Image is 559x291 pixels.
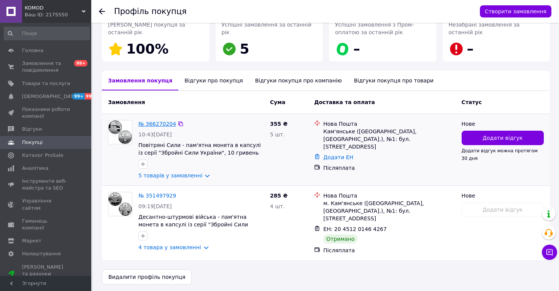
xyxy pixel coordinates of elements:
[323,199,455,222] div: м. Кам'янське ([GEOGRAPHIC_DATA], [GEOGRAPHIC_DATA].), №1: бул. [STREET_ADDRESS]
[85,93,97,100] span: 99+
[25,5,82,11] span: KOMOD
[22,198,70,211] span: Управління сайтом
[449,22,520,35] span: Незабрані замовлення за останній рік
[22,93,78,100] span: [DEMOGRAPHIC_DATA]
[108,120,132,144] img: Фото товару
[323,154,353,160] a: Додати ЕН
[114,7,187,16] h1: Профіль покупця
[222,22,311,35] span: Успішні замовлення за останній рік
[249,71,348,90] div: Відгуки покупця про компанію
[480,5,551,17] button: Створити замовлення
[108,192,132,216] img: Фото товару
[22,218,70,231] span: Гаманець компанії
[323,120,455,128] div: Нова Пошта
[22,47,43,54] span: Головна
[353,41,360,57] span: –
[270,99,285,105] span: Cума
[138,172,202,179] a: 5 товарів у замовленні
[22,106,70,120] span: Показники роботи компанії
[323,247,455,254] div: Післяплата
[462,148,538,161] span: Додати відгук можна протягом 30 дня
[542,245,557,260] button: Чат з покупцем
[323,164,455,172] div: Післяплата
[240,41,249,57] span: 5
[138,244,201,250] a: 4 товара у замовленні
[72,93,85,100] span: 99+
[126,41,168,57] span: 100%
[138,214,248,235] a: Десантно-штурмові війська - пам'ятна монета в капсулі із серії "Збройні Сили України", 10 гривень...
[467,41,474,57] span: –
[270,131,285,138] span: 5 шт.
[22,165,48,172] span: Аналітика
[178,71,249,90] div: Відгуки про покупця
[4,27,90,40] input: Пошук
[323,128,455,150] div: Кам'янське ([GEOGRAPHIC_DATA], [GEOGRAPHIC_DATA].), №1: бул. [STREET_ADDRESS]
[138,193,176,199] a: № 351497929
[314,99,375,105] span: Доставка та оплата
[270,203,285,209] span: 4 шт.
[102,269,192,285] button: Видалити профіль покупця
[270,121,287,127] span: 355 ₴
[138,121,176,127] a: № 366270204
[22,126,42,133] span: Відгуки
[22,237,41,244] span: Маркет
[462,99,482,105] span: Статус
[99,8,105,15] div: Повернутися назад
[323,192,455,199] div: Нова Пошта
[22,178,70,191] span: Інструменти веб-майстра та SEO
[22,152,63,159] span: Каталог ProSale
[323,226,387,232] span: ЕН: 20 4512 0146 4267
[74,60,87,66] span: 99+
[335,22,414,35] span: Успішні замовлення з Пром-оплатою за останній рік
[483,134,522,142] span: Додати відгук
[323,234,357,244] div: Отримано
[462,120,544,128] div: Нове
[138,203,172,209] span: 09:19[DATE]
[270,193,287,199] span: 285 ₴
[108,120,132,144] a: Фото товару
[22,139,43,146] span: Покупці
[138,131,172,138] span: 10:43[DATE]
[22,250,61,257] span: Налаштування
[22,80,70,87] span: Товари та послуги
[22,60,70,74] span: Замовлення та повідомлення
[22,264,70,285] span: [PERSON_NAME] та рахунки
[25,11,91,18] div: Ваш ID: 2175550
[108,22,185,35] span: [PERSON_NAME] покупця за останній рік
[102,71,178,90] div: Замовлення покупця
[138,142,261,163] a: Повітряні Сили - пам'ятна монета в капсулі із серії "Збройні Сили України", 10 гривень 2020 року
[108,99,145,105] span: Замовлення
[348,71,440,90] div: Відгуки покупця про товари
[462,192,544,199] div: Нове
[462,131,544,145] button: Додати відгук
